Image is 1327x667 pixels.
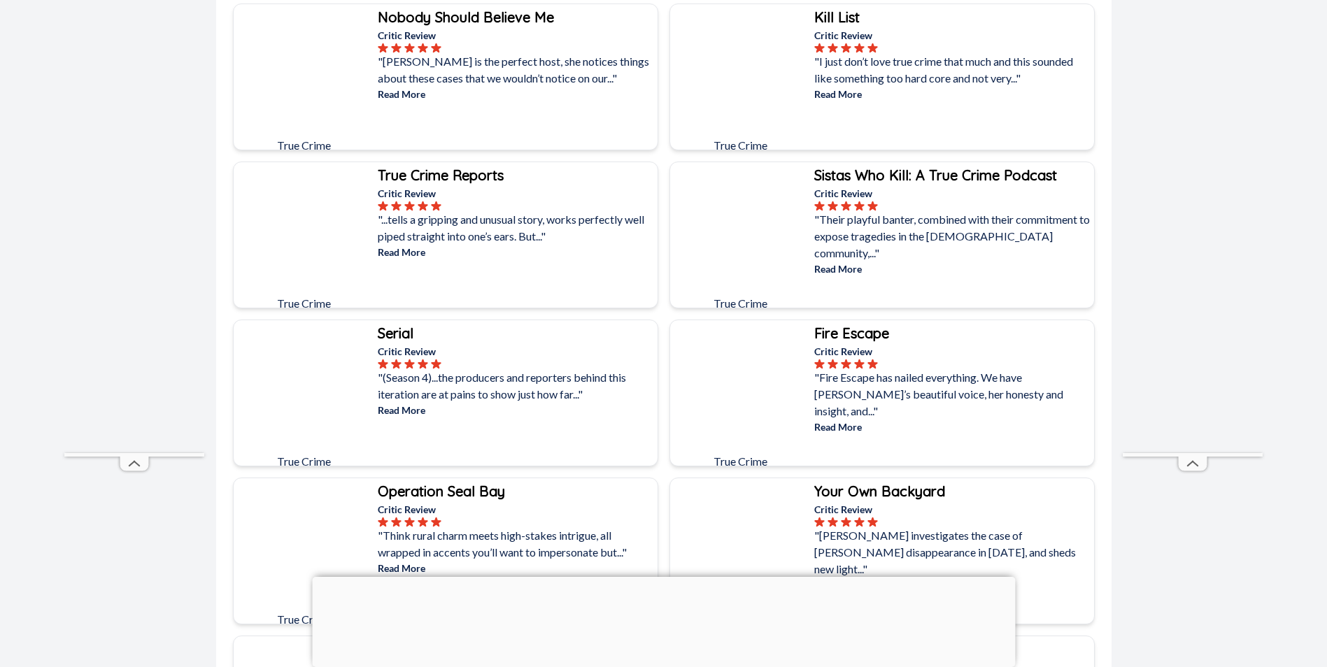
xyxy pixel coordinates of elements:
iframe: Advertisement [312,577,1015,664]
p: Critic Review [378,28,655,43]
iframe: Advertisement [1123,34,1263,453]
img: Operation Seal Bay [242,487,367,611]
p: Critic Review [378,186,655,201]
a: SerialTrue CrimeSerialCritic Review"(Season 4)...the producers and reporters behind this iteratio... [233,320,658,466]
a: Your Own BackyardTrue CrimeYour Own BackyardCritic Review"[PERSON_NAME] investigates the case of ... [669,478,1095,624]
p: Critic Review [814,186,1091,201]
a: Operation Seal BayTrue CrimeOperation Seal BayCritic Review"Think rural charm meets high-stakes i... [233,478,658,624]
b: Operation Seal Bay [378,482,505,500]
p: Critic Review [378,502,655,517]
b: Sistas Who Kill: A True Crime Podcast [814,166,1057,184]
p: Read More [814,419,1091,434]
p: True Crime [242,295,367,312]
p: Read More [814,261,1091,276]
p: "Think rural charm meets high-stakes intrigue, all wrapped in accents you’ll want to impersonate ... [378,527,655,561]
p: "I just don’t love true crime that much and this sounded like something too hard core and not ver... [814,53,1091,87]
img: Serial [242,329,367,453]
p: "...tells a gripping and unusual story, works perfectly well piped straight into one’s ears. But..." [378,211,655,245]
a: True Crime ReportsTrue CrimeTrue Crime ReportsCritic Review"...tells a gripping and unusual story... [233,162,658,308]
p: True Crime [679,453,803,470]
p: Critic Review [814,502,1091,517]
p: Critic Review [814,344,1091,359]
p: Critic Review [814,28,1091,43]
p: "[PERSON_NAME] is the perfect host, she notices things about these cases that we wouldn’t notice ... [378,53,655,87]
img: Your Own Backyard [679,487,803,611]
p: "Their playful banter, combined with their commitment to expose tragedies in the [DEMOGRAPHIC_DAT... [814,211,1091,261]
img: Sistas Who Kill: A True Crime Podcast [679,171,803,295]
img: Nobody Should Believe Me [242,13,367,137]
p: True Crime [679,137,803,154]
p: Read More [378,87,655,101]
img: Kill List [679,13,803,137]
b: Fire Escape [814,324,889,342]
a: Fire EscapeTrue CrimeFire EscapeCritic Review"Fire Escape has nailed everything. We have [PERSON_... [669,320,1095,466]
b: Your Own Backyard [814,482,945,500]
p: Read More [378,245,655,259]
p: "[PERSON_NAME] investigates the case of [PERSON_NAME] disappearance in [DATE], and sheds new ligh... [814,527,1091,578]
p: True Crime [242,453,367,470]
iframe: Advertisement [64,34,204,453]
p: True Crime [242,137,367,154]
b: True Crime Reports [378,166,504,184]
a: Nobody Should Believe MeTrue CrimeNobody Should Believe MeCritic Review"[PERSON_NAME] is the perf... [233,3,658,150]
p: Read More [378,403,655,417]
p: Critic Review [378,344,655,359]
img: Fire Escape [679,329,803,453]
b: Kill List [814,8,860,26]
p: True Crime [242,611,367,628]
p: Read More [814,87,1091,101]
b: Serial [378,324,413,342]
a: Sistas Who Kill: A True Crime PodcastTrue CrimeSistas Who Kill: A True Crime PodcastCritic Review... [669,162,1095,308]
a: Kill ListTrue CrimeKill ListCritic Review"I just don’t love true crime that much and this sounded... [669,3,1095,150]
img: True Crime Reports [242,171,367,295]
p: "Fire Escape has nailed everything. We have [PERSON_NAME]’s beautiful voice, her honesty and insi... [814,369,1091,419]
b: Nobody Should Believe Me [378,8,554,26]
p: "(Season 4)...the producers and reporters behind this iteration are at pains to show just how far... [378,369,655,403]
p: True Crime [679,295,803,312]
p: Read More [378,561,655,575]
